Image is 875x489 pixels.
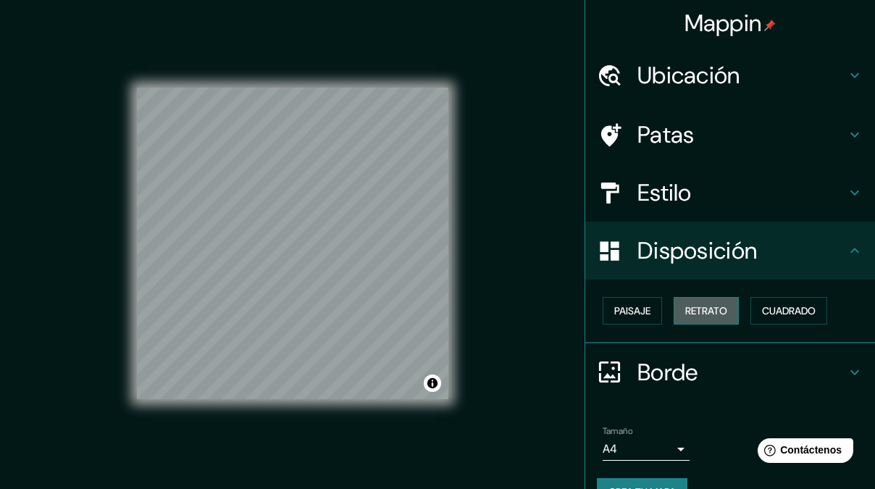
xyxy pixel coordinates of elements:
[585,343,875,401] div: Borde
[603,297,662,325] button: Paisaje
[603,441,617,456] font: A4
[637,60,740,91] font: Ubicación
[674,297,739,325] button: Retrato
[637,177,692,208] font: Estilo
[637,120,695,150] font: Patas
[603,438,690,461] div: A4
[762,304,816,317] font: Cuadrado
[603,425,632,437] font: Tamaño
[637,235,757,266] font: Disposición
[764,20,776,31] img: pin-icon.png
[585,46,875,104] div: Ubicación
[750,297,827,325] button: Cuadrado
[637,357,698,388] font: Borde
[746,432,859,473] iframe: Lanzador de widgets de ayuda
[137,88,448,399] canvas: Mapa
[685,304,727,317] font: Retrato
[585,222,875,280] div: Disposición
[684,8,762,38] font: Mappin
[614,304,650,317] font: Paisaje
[424,375,441,392] button: Activar o desactivar atribución
[585,164,875,222] div: Estilo
[585,106,875,164] div: Patas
